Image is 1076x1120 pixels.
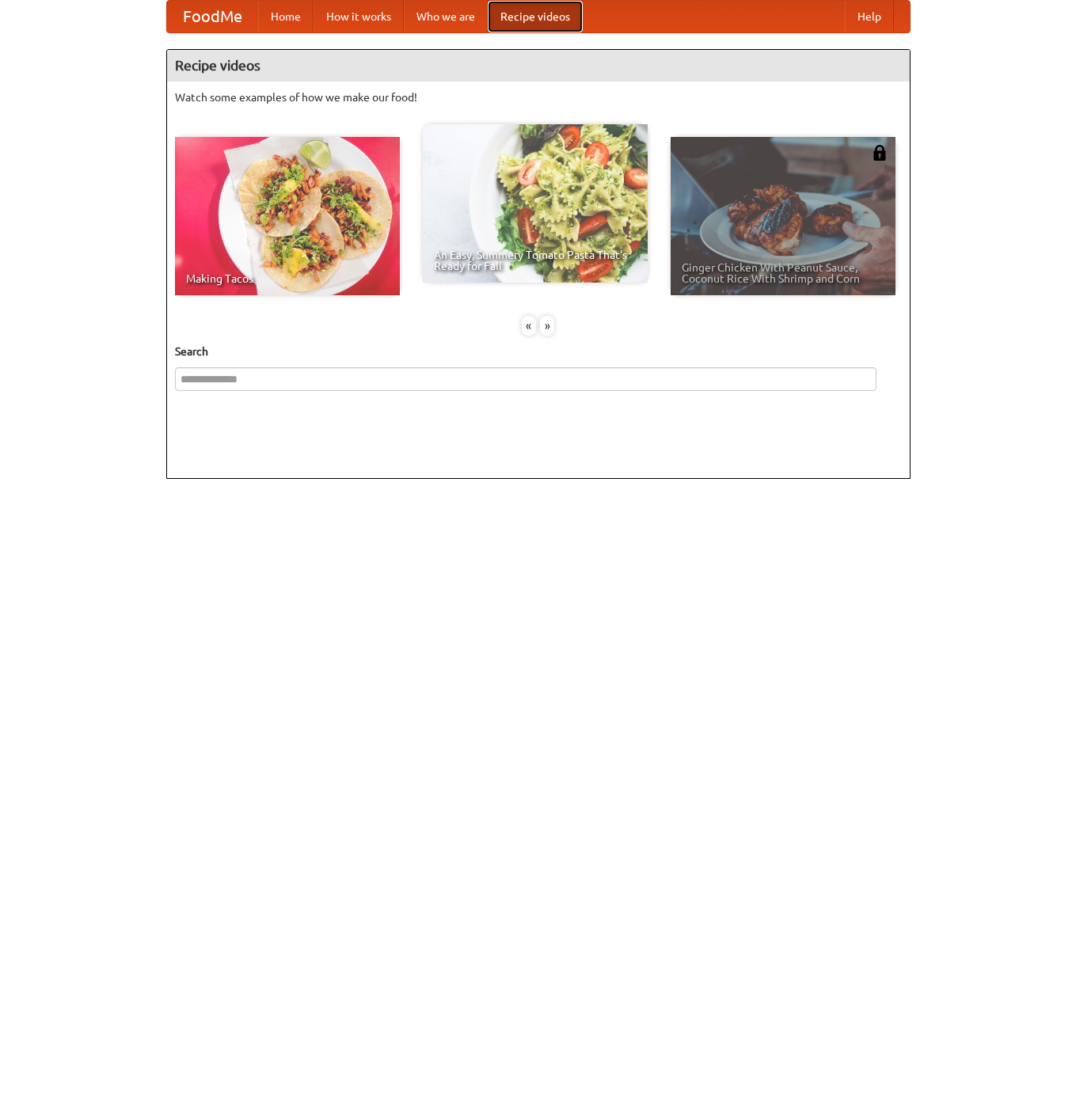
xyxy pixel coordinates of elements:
a: An Easy, Summery Tomato Pasta That's Ready for Fall [423,124,648,283]
img: 483408.png [872,145,888,161]
h4: Recipe videos [167,50,910,82]
a: How it works [314,1,404,32]
a: Home [258,1,314,32]
div: » [540,316,554,336]
p: Watch some examples of how we make our food! [175,89,902,105]
div: « [522,316,536,336]
a: Making Tacos [175,137,400,295]
a: Help [845,1,894,32]
a: Recipe videos [488,1,583,32]
a: Who we are [404,1,488,32]
span: Making Tacos [186,273,389,284]
h5: Search [175,344,902,359]
span: An Easy, Summery Tomato Pasta That's Ready for Fall [434,249,637,271]
a: FoodMe [167,1,258,32]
